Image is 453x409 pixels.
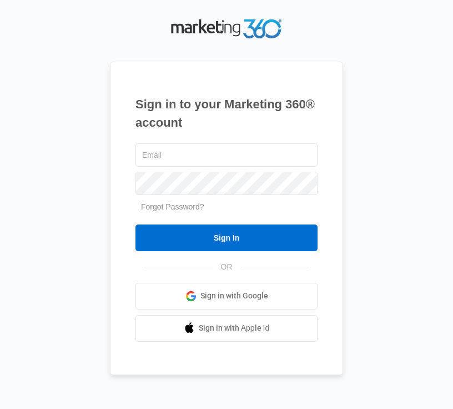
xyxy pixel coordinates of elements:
h1: Sign in to your Marketing 360® account [135,95,318,132]
span: Sign in with Apple Id [199,322,270,334]
input: Email [135,143,318,167]
a: Forgot Password? [141,202,204,211]
input: Sign In [135,225,318,251]
a: Sign in with Google [135,283,318,310]
a: Sign in with Apple Id [135,315,318,342]
span: Sign in with Google [200,290,268,302]
span: OR [213,261,240,273]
